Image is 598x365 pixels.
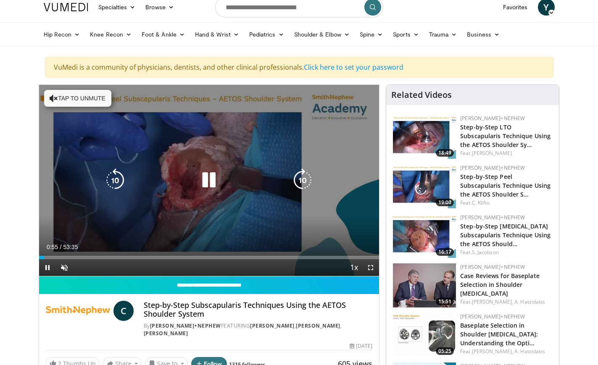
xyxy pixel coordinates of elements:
span: 53:35 [63,244,78,250]
a: Trauma [424,26,462,43]
div: Feat. [460,150,552,157]
img: Smith+Nephew [46,301,110,321]
span: / [60,244,62,250]
h4: Step-by-Step Subscapularis Techniques Using the AETOS Shoulder System [144,301,372,319]
a: 05:25 [393,313,456,357]
a: Sports [388,26,424,43]
a: [PERSON_NAME]+Nephew [460,115,525,122]
a: 19:00 [393,164,456,208]
a: Step-by-Step [MEDICAL_DATA] Subscapularis Technique Using the AETOS Should… [460,222,551,248]
div: Feat. [460,348,552,355]
a: [PERSON_NAME]+Nephew [150,322,221,329]
div: Feat. [460,199,552,207]
a: Spine [355,26,388,43]
a: [PERSON_NAME] [296,322,340,329]
img: 4b15b7a9-a58b-4518-b73d-b60939e2e08b.150x105_q85_crop-smart_upscale.jpg [393,313,456,357]
div: By FEATURING , , [144,322,372,337]
img: 5fb50d2e-094e-471e-87f5-37e6246062e2.150x105_q85_crop-smart_upscale.jpg [393,115,456,159]
a: Click here to set your password [304,63,403,72]
a: 16:17 [393,214,456,258]
a: 15:51 [393,263,456,307]
div: Feat. [460,249,552,256]
a: C [113,301,134,321]
button: Tap to unmute [44,90,111,107]
span: 15:51 [436,298,454,305]
a: Hip Recon [39,26,85,43]
a: [PERSON_NAME], [472,348,513,355]
a: Case Reviews for Baseplate Selection in Shoulder [MEDICAL_DATA] [460,272,540,297]
img: ca45cbb5-4e2d-4a89-993c-d0571e41d102.150x105_q85_crop-smart_upscale.jpg [393,214,456,258]
a: Baseplate Selection in Shoulder [MEDICAL_DATA]: Understanding the Opti… [460,321,538,347]
a: Business [462,26,505,43]
a: Step-by-Step Peel Subscapularis Technique Using the AETOS Shoulder S… [460,173,551,198]
h4: Related Videos [391,90,452,100]
a: C. Klifto [472,199,490,206]
button: Playback Rate [345,259,362,276]
a: [PERSON_NAME]+Nephew [460,164,525,171]
a: [PERSON_NAME] [472,150,512,157]
div: Progress Bar [39,256,379,259]
img: b20f33db-e2ef-4fba-9ed7-2022b8b6c9a2.150x105_q85_crop-smart_upscale.jpg [393,164,456,208]
a: A. Hatzidakis [514,348,545,355]
span: 19:00 [436,199,454,206]
a: [PERSON_NAME]+Nephew [460,214,525,221]
a: [PERSON_NAME] [250,322,295,329]
span: 0:55 [47,244,58,250]
button: Fullscreen [362,259,379,276]
img: VuMedi Logo [44,3,88,11]
div: VuMedi is a community of physicians, dentists, and other clinical professionals. [45,57,553,78]
button: Unmute [56,259,73,276]
a: S. Jacobson [472,249,499,256]
div: Feat. [460,298,552,306]
a: 18:49 [393,115,456,159]
a: Knee Recon [85,26,137,43]
a: [PERSON_NAME] [144,330,188,337]
a: Hand & Wrist [190,26,244,43]
span: 16:17 [436,248,454,256]
video-js: Video Player [39,85,379,276]
button: Pause [39,259,56,276]
a: Foot & Ankle [137,26,190,43]
img: f00e741d-fb3a-4d21-89eb-19e7839cb837.150x105_q85_crop-smart_upscale.jpg [393,263,456,307]
a: A. Hatzidakis [514,298,545,305]
span: 05:25 [436,347,454,355]
div: [DATE] [350,342,372,350]
a: Shoulder & Elbow [289,26,355,43]
a: Step-by-Step LTO Subscapularis Technique Using the AETOS Shoulder Sy… [460,123,551,149]
a: [PERSON_NAME], [472,298,513,305]
a: [PERSON_NAME]+Nephew [460,263,525,270]
span: 18:49 [436,149,454,157]
a: Pediatrics [244,26,289,43]
a: [PERSON_NAME]+Nephew [460,313,525,320]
